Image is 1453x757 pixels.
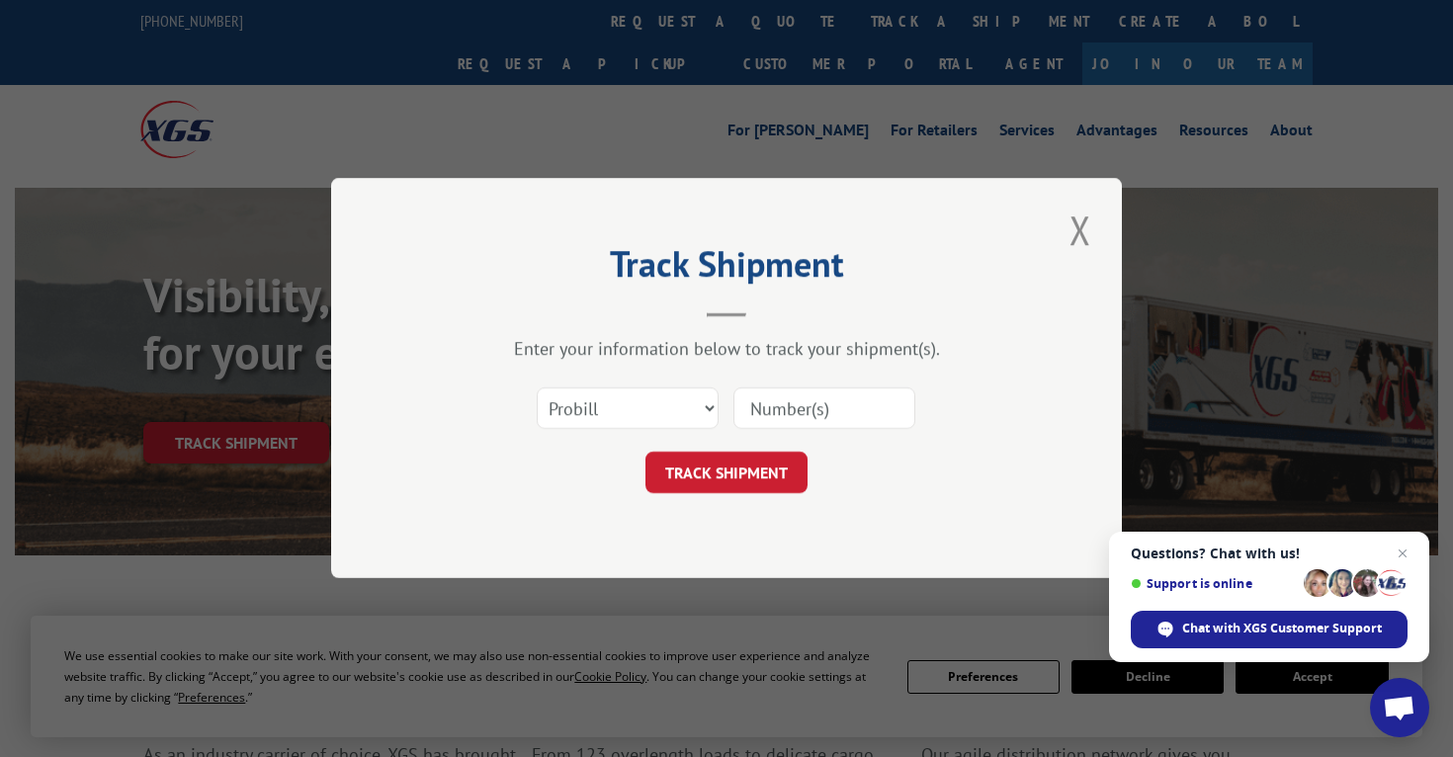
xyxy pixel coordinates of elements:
span: Chat with XGS Customer Support [1131,611,1408,648]
button: Close modal [1064,203,1097,257]
button: TRACK SHIPMENT [645,453,808,494]
span: Questions? Chat with us! [1131,546,1408,561]
span: Support is online [1131,576,1297,591]
span: Chat with XGS Customer Support [1182,620,1382,637]
a: Open chat [1370,678,1429,737]
input: Number(s) [733,388,915,430]
h2: Track Shipment [430,250,1023,288]
div: Enter your information below to track your shipment(s). [430,338,1023,361]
